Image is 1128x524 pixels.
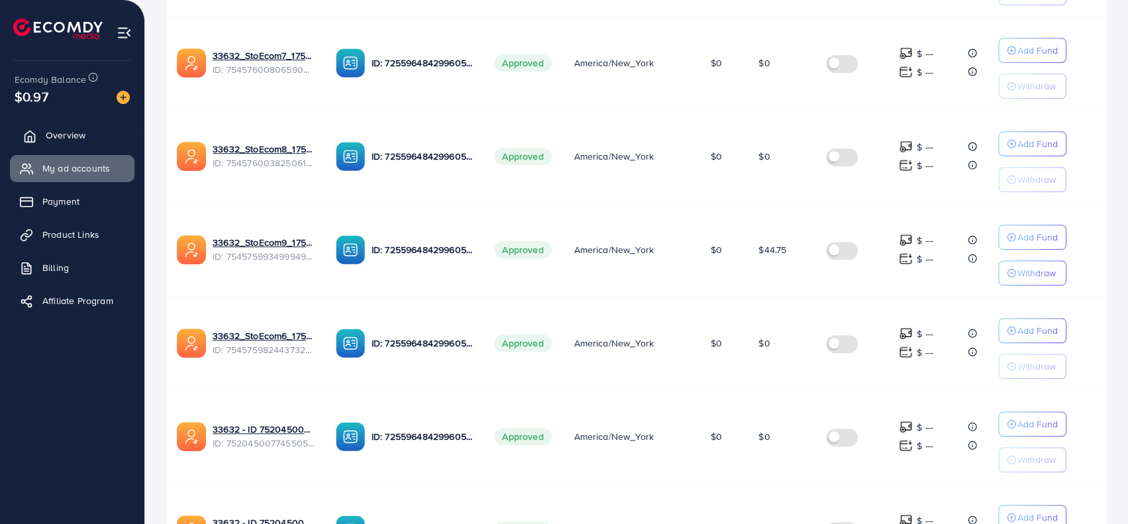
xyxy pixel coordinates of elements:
[117,25,132,40] img: menu
[758,243,786,256] span: $44.75
[917,438,933,454] p: $ ---
[711,430,722,443] span: $0
[336,48,365,78] img: ic-ba-acc.ded83a64.svg
[13,19,103,39] img: logo
[998,318,1066,343] button: Add Fund
[213,142,315,170] div: <span class='underline'>33632_StoEcom8_1756884241053</span></br>7545760038250610705
[574,150,654,163] span: America/New_York
[494,148,551,165] span: Approved
[1017,323,1058,339] p: Add Fund
[177,142,206,171] img: ic-ads-acc.e4c84228.svg
[177,48,206,78] img: ic-ads-acc.e4c84228.svg
[42,162,110,175] span: My ad accounts
[42,228,99,241] span: Product Links
[574,337,654,350] span: America/New_York
[1017,416,1058,432] p: Add Fund
[213,343,315,356] span: ID: 7545759824437329937
[213,423,315,436] a: 33632 - ID 7520450077455056914
[1017,78,1056,94] p: Withdraw
[10,155,134,182] a: My ad accounts
[213,250,315,263] span: ID: 7545759934999494663
[917,251,933,267] p: $ ---
[10,188,134,215] a: Payment
[899,233,913,247] img: top-up amount
[917,326,933,342] p: $ ---
[1017,358,1056,374] p: Withdraw
[213,423,315,450] div: <span class='underline'>33632 - ID 7520450077455056914</span></br>7520450077455056914
[213,236,315,263] div: <span class='underline'>33632_StoEcom9_1756884281946</span></br>7545759934999494663
[213,329,315,356] div: <span class='underline'>33632_StoEcom6_1756884155521</span></br>7545759824437329937
[10,221,134,248] a: Product Links
[998,411,1066,437] button: Add Fund
[758,150,770,163] span: $0
[758,430,770,443] span: $0
[336,422,365,451] img: ic-ba-acc.ded83a64.svg
[213,63,315,76] span: ID: 7545760080659005456
[899,65,913,79] img: top-up amount
[574,243,654,256] span: America/New_York
[10,254,134,281] a: Billing
[42,195,79,208] span: Payment
[899,158,913,172] img: top-up amount
[899,252,913,266] img: top-up amount
[1017,136,1058,152] p: Add Fund
[917,233,933,248] p: $ ---
[917,158,933,174] p: $ ---
[213,236,315,249] a: 33632_StoEcom9_1756884281946
[1017,265,1056,281] p: Withdraw
[10,288,134,314] a: Affiliate Program
[574,430,654,443] span: America/New_York
[998,447,1066,472] button: Withdraw
[1017,42,1058,58] p: Add Fund
[998,38,1066,63] button: Add Fund
[336,235,365,264] img: ic-ba-acc.ded83a64.svg
[899,327,913,341] img: top-up amount
[998,354,1066,379] button: Withdraw
[213,437,315,450] span: ID: 7520450077455056914
[917,419,933,435] p: $ ---
[213,49,315,62] a: 33632_StoEcom7_1756884208465
[494,54,551,72] span: Approved
[213,142,315,156] a: 33632_StoEcom8_1756884241053
[372,429,474,445] p: ID: 7255964842996056065
[15,87,48,106] span: $0.97
[758,337,770,350] span: $0
[213,329,315,342] a: 33632_StoEcom6_1756884155521
[1072,464,1118,514] iframe: Chat
[998,74,1066,99] button: Withdraw
[917,64,933,80] p: $ ---
[711,56,722,70] span: $0
[46,129,85,142] span: Overview
[494,241,551,258] span: Approved
[917,139,933,155] p: $ ---
[117,91,130,104] img: image
[494,428,551,445] span: Approved
[372,148,474,164] p: ID: 7255964842996056065
[574,56,654,70] span: America/New_York
[372,55,474,71] p: ID: 7255964842996056065
[899,345,913,359] img: top-up amount
[899,140,913,154] img: top-up amount
[15,73,86,86] span: Ecomdy Balance
[711,150,722,163] span: $0
[899,46,913,60] img: top-up amount
[494,335,551,352] span: Approved
[711,337,722,350] span: $0
[758,56,770,70] span: $0
[372,335,474,351] p: ID: 7255964842996056065
[899,439,913,452] img: top-up amount
[899,420,913,434] img: top-up amount
[372,242,474,258] p: ID: 7255964842996056065
[42,261,69,274] span: Billing
[998,225,1066,250] button: Add Fund
[177,235,206,264] img: ic-ads-acc.e4c84228.svg
[213,156,315,170] span: ID: 7545760038250610705
[917,344,933,360] p: $ ---
[1017,452,1056,468] p: Withdraw
[998,167,1066,192] button: Withdraw
[177,422,206,451] img: ic-ads-acc.e4c84228.svg
[177,329,206,358] img: ic-ads-acc.e4c84228.svg
[10,122,134,148] a: Overview
[336,329,365,358] img: ic-ba-acc.ded83a64.svg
